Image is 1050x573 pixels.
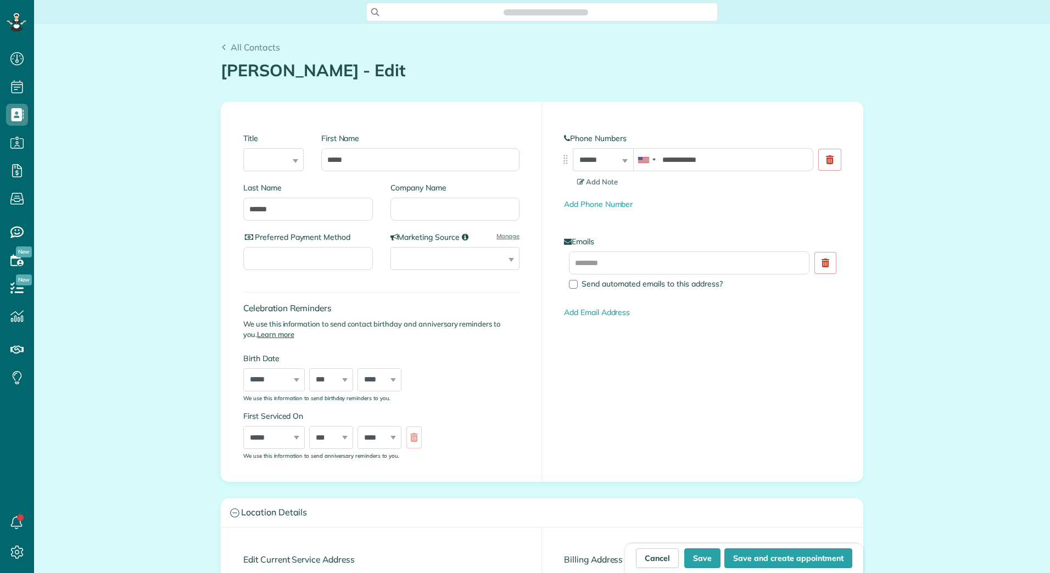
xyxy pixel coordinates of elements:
label: Last Name [243,182,373,193]
a: Learn more [257,330,294,339]
span: Search ZenMaid… [515,7,577,18]
a: Manage [496,232,520,240]
img: drag_indicator-119b368615184ecde3eda3c64c821f6cf29d3e2b97b89ee44bc31753036683e5.png [560,154,571,165]
h1: [PERSON_NAME] - Edit [221,61,863,80]
label: Company Name [390,182,520,193]
h4: Billing Address [564,555,841,564]
span: New [16,274,32,285]
p: We use this information to send contact birthday and anniversary reminders to you. [243,319,520,340]
span: Add Note [577,177,618,186]
label: First Name [321,133,520,144]
button: Save [684,548,721,568]
a: Add Phone Number [564,199,633,209]
span: Send automated emails to this address? [582,279,723,289]
label: Emails [564,236,841,247]
h4: Celebration Reminders [243,304,520,313]
div: United States: +1 [634,149,659,171]
label: Birth Date [243,353,427,364]
a: All Contacts [221,41,280,54]
sub: We use this information to send birthday reminders to you. [243,395,390,401]
label: Phone Numbers [564,133,841,144]
label: Marketing Source [390,232,520,243]
sub: We use this information to send anniversary reminders to you. [243,452,399,459]
label: Preferred Payment Method [243,232,373,243]
button: Save and create appointment [724,548,852,568]
label: Title [243,133,304,144]
a: Cancel [636,548,679,568]
span: All Contacts [231,42,280,53]
a: Location Details [221,499,863,527]
a: Add Email Address [564,307,630,317]
span: New [16,246,32,257]
h4: Edit Current Service Address [243,555,520,564]
label: First Serviced On [243,411,427,422]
